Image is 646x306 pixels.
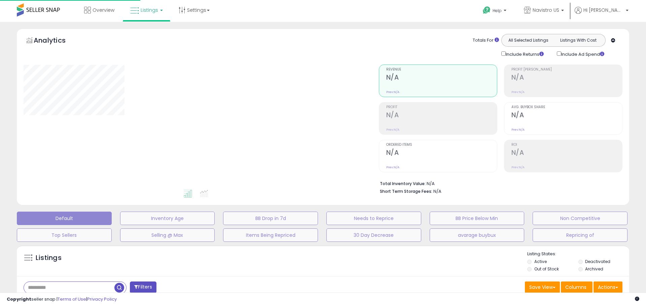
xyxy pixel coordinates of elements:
h2: N/A [511,149,622,158]
span: Ordered Items [386,143,497,147]
div: seller snap | | [7,296,117,303]
button: BB Drop in 7d [223,212,318,225]
li: N/A [380,179,617,187]
div: Totals For [473,37,499,44]
span: N/A [433,188,441,194]
button: Selling @ Max [120,228,215,242]
small: Prev: N/A [511,165,525,169]
h5: Analytics [34,36,79,47]
h2: N/A [386,149,497,158]
button: 30 Day Decrease [326,228,421,242]
strong: Copyright [7,296,31,302]
span: Overview [93,7,114,13]
small: Prev: N/A [386,128,399,132]
button: Needs to Reprice [326,212,421,225]
span: Listings [141,7,158,13]
span: Avg. Buybox Share [511,105,622,109]
span: Navistro US [533,7,559,13]
b: Total Inventory Value: [380,181,426,186]
span: Revenue [386,68,497,72]
i: Get Help [482,6,491,14]
h2: N/A [511,74,622,83]
small: Prev: N/A [386,90,399,94]
b: Short Term Storage Fees: [380,188,432,194]
h2: N/A [511,111,622,120]
button: Listings With Cost [553,36,603,45]
button: Non Competitive [533,212,627,225]
button: BB Price Below Min [430,212,525,225]
span: Profit [PERSON_NAME] [511,68,622,72]
button: Top Sellers [17,228,112,242]
a: Hi [PERSON_NAME] [575,7,629,22]
button: Items Being Repriced [223,228,318,242]
span: Hi [PERSON_NAME] [583,7,624,13]
button: Default [17,212,112,225]
button: Repricing of [533,228,627,242]
a: Help [477,1,513,22]
span: Help [493,8,502,13]
button: avarage buybux [430,228,525,242]
button: Inventory Age [120,212,215,225]
span: Profit [386,105,497,109]
h2: N/A [386,74,497,83]
div: Include Ad Spend [552,50,615,58]
small: Prev: N/A [511,128,525,132]
button: All Selected Listings [503,36,553,45]
div: Include Returns [496,50,552,58]
small: Prev: N/A [511,90,525,94]
span: ROI [511,143,622,147]
h2: N/A [386,111,497,120]
small: Prev: N/A [386,165,399,169]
